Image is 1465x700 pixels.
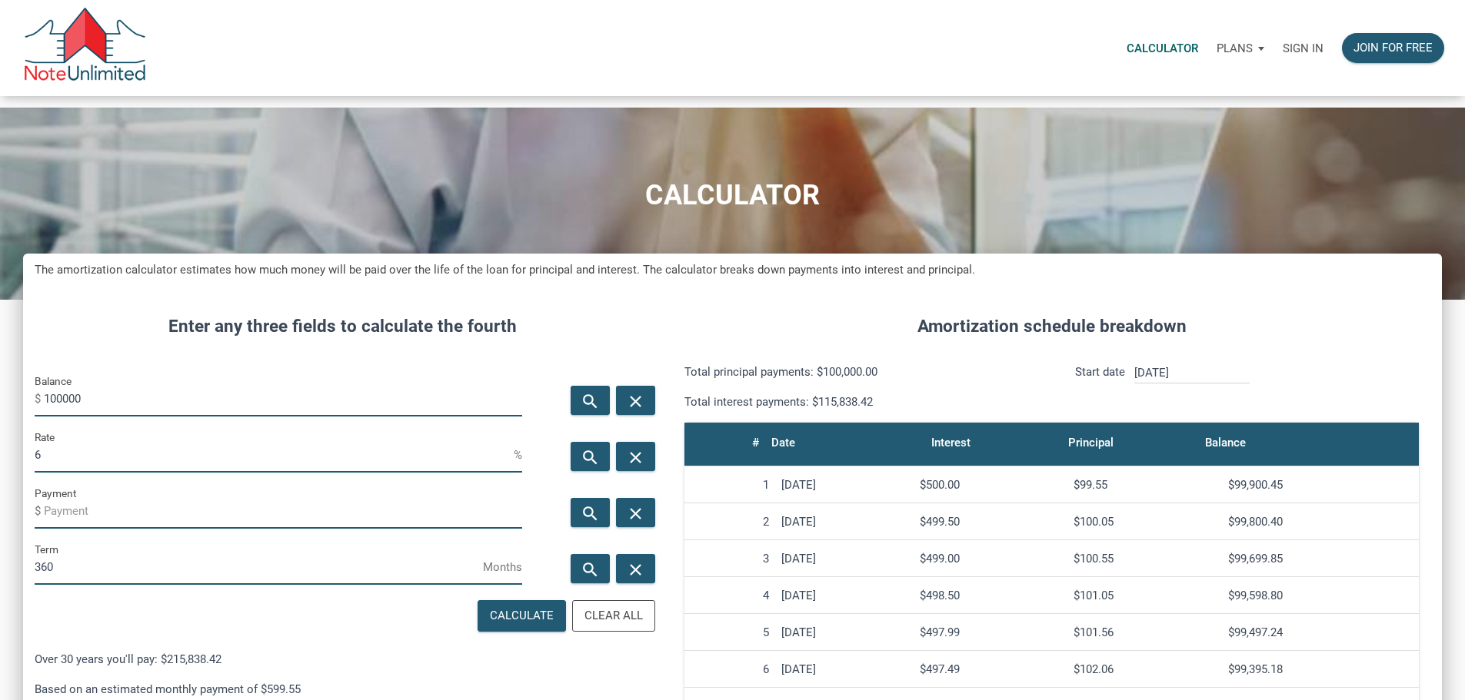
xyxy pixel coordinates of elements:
button: Calculate [478,600,566,632]
img: NoteUnlimited [23,8,147,88]
div: Principal [1068,432,1114,453]
div: $498.50 [920,589,1061,602]
div: $497.99 [920,625,1061,639]
button: search [571,386,610,415]
p: Sign in [1283,41,1323,55]
div: $102.06 [1074,662,1215,676]
i: close [627,503,645,523]
div: $101.05 [1074,589,1215,602]
div: $99,900.45 [1228,478,1413,492]
div: $99.55 [1074,478,1215,492]
input: Rate [35,438,514,473]
h4: Enter any three fields to calculate the fourth [35,314,650,340]
input: Term [35,550,483,585]
input: Balance [44,382,522,416]
button: Clear All [572,600,655,632]
span: Months [483,555,522,579]
div: $100.55 [1074,552,1215,566]
h5: The amortization calculator estimates how much money will be paid over the life of the loan for p... [35,261,1430,279]
i: close [627,391,645,410]
div: 2 [691,515,769,529]
button: close [616,442,655,471]
div: Calculate [490,607,554,625]
div: $99,395.18 [1228,662,1413,676]
a: Plans [1207,24,1274,72]
div: Interest [931,432,971,453]
div: $99,598.80 [1228,589,1413,602]
div: Clear All [584,607,643,625]
a: Sign in [1274,24,1333,72]
i: search [581,391,599,410]
span: $ [35,499,44,523]
button: search [571,554,610,583]
label: Balance [35,372,72,390]
div: Date [771,432,795,453]
div: [DATE] [781,478,907,492]
button: search [571,442,610,471]
div: $500.00 [920,478,1061,492]
button: search [571,498,610,527]
div: Join for free [1353,39,1433,57]
div: $99,699.85 [1228,552,1413,566]
p: Calculator [1127,41,1198,55]
div: $499.00 [920,552,1061,566]
div: 6 [691,662,769,676]
div: [DATE] [781,589,907,602]
div: 3 [691,552,769,566]
div: [DATE] [781,552,907,566]
p: Start date [1075,363,1125,411]
button: close [616,498,655,527]
p: Based on an estimated monthly payment of $599.55 [35,680,650,698]
p: Plans [1217,41,1253,55]
i: search [581,559,599,579]
button: close [616,554,655,583]
input: Payment [44,494,522,529]
h1: CALCULATOR [12,180,1453,211]
button: Plans [1207,25,1274,71]
span: $ [35,386,44,411]
span: % [514,443,522,467]
h4: Amortization schedule breakdown [673,314,1430,340]
p: Total interest payments: $115,838.42 [684,393,1040,411]
a: Join for free [1333,24,1453,72]
div: [DATE] [781,662,907,676]
div: $499.50 [920,515,1061,529]
button: Join for free [1342,33,1444,63]
button: close [616,386,655,415]
div: $100.05 [1074,515,1215,529]
div: 1 [691,478,769,492]
div: Balance [1205,432,1246,453]
i: close [627,447,645,466]
div: $99,800.40 [1228,515,1413,529]
label: Rate [35,428,55,446]
div: $497.49 [920,662,1061,676]
label: Term [35,540,58,559]
a: Calculator [1117,24,1207,72]
div: # [752,432,759,453]
p: Over 30 years you'll pay: $215,838.42 [35,650,650,668]
div: 5 [691,625,769,639]
p: Total principal payments: $100,000.00 [684,363,1040,381]
i: close [627,559,645,579]
div: $101.56 [1074,625,1215,639]
div: $99,497.24 [1228,625,1413,639]
i: search [581,503,599,523]
div: 4 [691,589,769,602]
i: search [581,447,599,466]
label: Payment [35,484,76,503]
div: [DATE] [781,515,907,529]
div: [DATE] [781,625,907,639]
